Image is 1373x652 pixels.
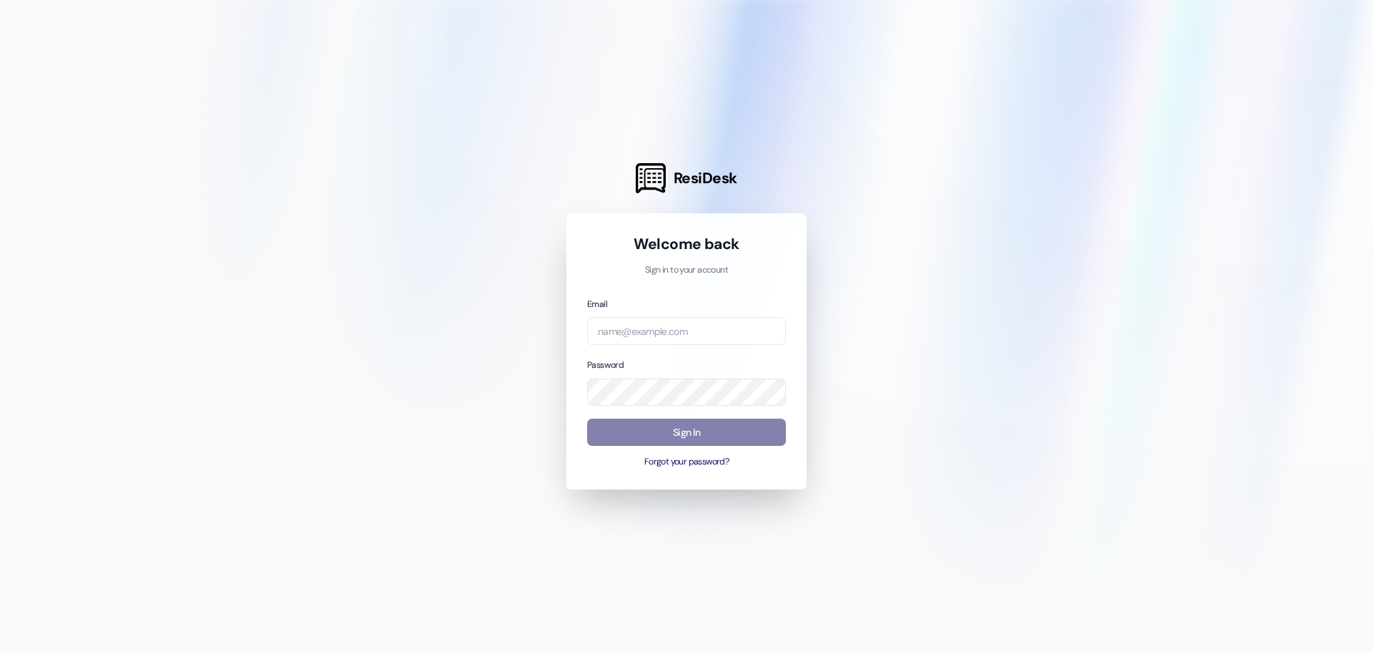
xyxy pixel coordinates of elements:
button: Forgot your password? [587,456,786,469]
span: ResiDesk [674,168,737,188]
h1: Welcome back [587,234,786,254]
p: Sign in to your account [587,264,786,277]
label: Email [587,298,607,310]
button: Sign In [587,419,786,447]
img: ResiDesk Logo [636,163,666,193]
input: name@example.com [587,317,786,345]
label: Password [587,359,624,371]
